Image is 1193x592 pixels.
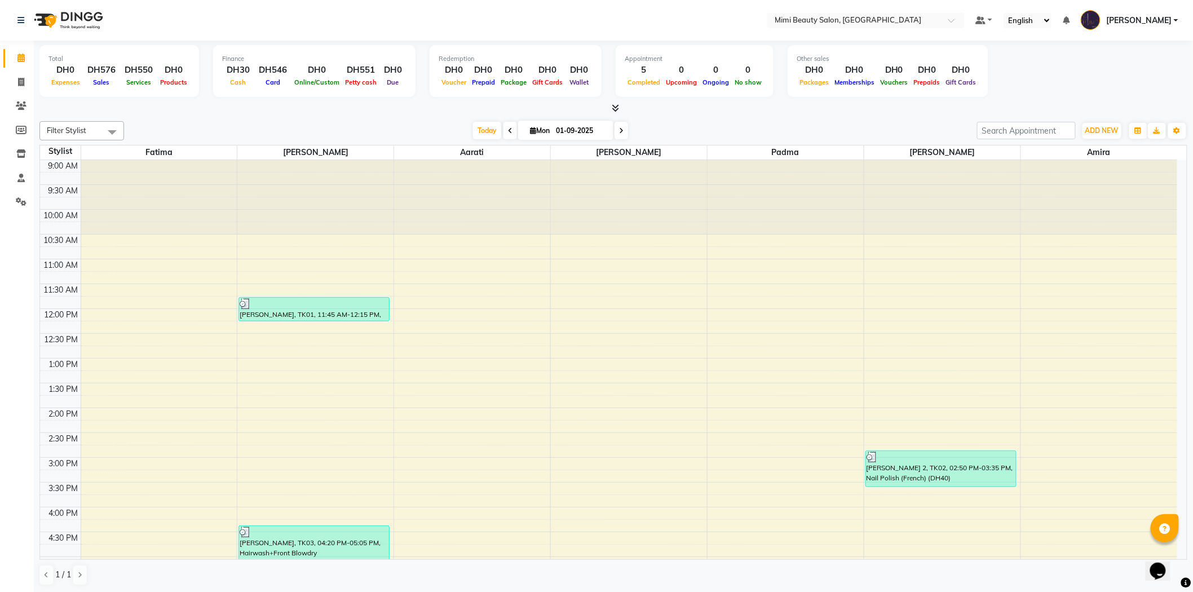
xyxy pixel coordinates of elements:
[385,78,402,86] span: Due
[29,5,106,36] img: logo
[866,451,1016,487] div: [PERSON_NAME] 2, TK02, 02:50 PM-03:35 PM, Nail Polish (French) (DH40)
[1106,15,1172,26] span: [PERSON_NAME]
[47,383,81,395] div: 1:30 PM
[1081,10,1101,30] img: Lyn
[663,64,700,77] div: 0
[1146,547,1182,581] iframe: chat widget
[911,64,943,77] div: DH0
[81,145,237,160] span: Fatima
[47,532,81,544] div: 4:30 PM
[864,145,1020,160] span: [PERSON_NAME]
[237,145,394,160] span: [PERSON_NAME]
[342,78,379,86] span: Petty cash
[48,78,83,86] span: Expenses
[1085,126,1119,135] span: ADD NEW
[943,64,979,77] div: DH0
[625,64,663,77] div: 5
[254,64,291,77] div: DH546
[527,126,553,135] span: Mon
[263,78,283,86] span: Card
[551,145,707,160] span: [PERSON_NAME]
[439,54,593,64] div: Redemption
[47,126,86,135] span: Filter Stylist
[498,78,529,86] span: Package
[797,54,979,64] div: Other sales
[394,145,550,160] span: Aarati
[911,78,943,86] span: Prepaids
[222,64,254,77] div: DH30
[708,145,864,160] span: Padma
[977,122,1076,139] input: Search Appointment
[469,64,498,77] div: DH0
[47,483,81,494] div: 3:30 PM
[42,284,81,296] div: 11:30 AM
[42,210,81,222] div: 10:00 AM
[157,78,190,86] span: Products
[47,557,81,569] div: 5:00 PM
[222,54,406,64] div: Finance
[877,64,911,77] div: DH0
[663,78,700,86] span: Upcoming
[832,78,877,86] span: Memberships
[342,64,379,77] div: DH551
[46,185,81,197] div: 9:30 AM
[55,569,71,581] span: 1 / 1
[42,259,81,271] div: 11:00 AM
[498,64,529,77] div: DH0
[553,122,609,139] input: 2025-09-01
[379,64,406,77] div: DH0
[567,78,591,86] span: Wallet
[797,78,832,86] span: Packages
[120,64,157,77] div: DH550
[797,64,832,77] div: DH0
[47,359,81,370] div: 1:00 PM
[47,433,81,445] div: 2:30 PM
[157,64,190,77] div: DH0
[40,145,81,157] div: Stylist
[529,78,565,86] span: Gift Cards
[46,160,81,172] div: 9:00 AM
[1021,145,1177,160] span: Amira
[700,64,732,77] div: 0
[565,64,593,77] div: DH0
[42,309,81,321] div: 12:00 PM
[943,78,979,86] span: Gift Cards
[47,408,81,420] div: 2:00 PM
[228,78,249,86] span: Cash
[469,78,498,86] span: Prepaid
[47,458,81,470] div: 3:00 PM
[832,64,877,77] div: DH0
[529,64,565,77] div: DH0
[877,78,911,86] span: Vouchers
[239,526,389,562] div: [PERSON_NAME], TK03, 04:20 PM-05:05 PM, Hairwash+Front Blowdry
[83,64,120,77] div: DH576
[42,235,81,246] div: 10:30 AM
[700,78,732,86] span: Ongoing
[48,64,83,77] div: DH0
[48,54,190,64] div: Total
[439,78,469,86] span: Voucher
[123,78,154,86] span: Services
[239,298,389,321] div: [PERSON_NAME], TK01, 11:45 AM-12:15 PM, Eyebrow Threading
[625,78,663,86] span: Completed
[439,64,469,77] div: DH0
[47,507,81,519] div: 4:00 PM
[732,64,765,77] div: 0
[625,54,765,64] div: Appointment
[291,64,342,77] div: DH0
[1082,123,1121,139] button: ADD NEW
[91,78,113,86] span: Sales
[473,122,501,139] span: Today
[732,78,765,86] span: No show
[291,78,342,86] span: Online/Custom
[42,334,81,346] div: 12:30 PM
